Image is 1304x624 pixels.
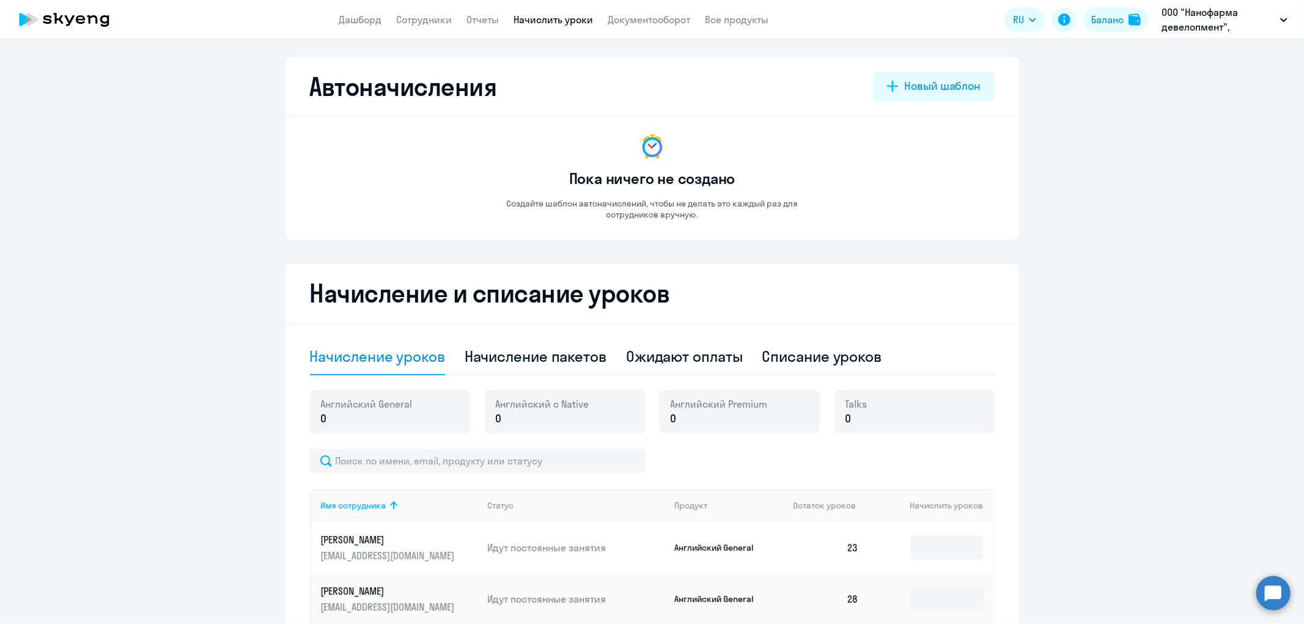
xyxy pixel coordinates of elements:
div: Начисление уроков [310,347,445,366]
h3: Пока ничего не создано [569,169,735,188]
img: balance [1129,13,1141,26]
span: 0 [496,411,502,427]
div: Продукт [674,500,783,511]
span: RU [1013,12,1024,27]
p: Английский General [674,542,766,553]
span: Остаток уроков [793,500,856,511]
div: Списание уроков [762,347,882,366]
div: Баланс [1091,12,1124,27]
span: Talks [845,397,867,411]
a: Сотрудники [397,13,452,26]
span: Английский с Native [496,397,589,411]
button: Новый шаблон [874,72,994,101]
div: Имя сотрудника [321,500,386,511]
p: ООО "Нанофарма девелопмент", НАНОФАРМА ДЕВЕЛОПМЕНТ, ООО [1162,5,1275,34]
p: [PERSON_NAME] [321,533,458,546]
img: no-data [638,132,667,161]
div: Ожидают оплаты [626,347,743,366]
span: 0 [321,411,327,427]
h2: Автоначисления [310,72,497,101]
p: [PERSON_NAME] [321,584,458,598]
button: ООО "Нанофарма девелопмент", НАНОФАРМА ДЕВЕЛОПМЕНТ, ООО [1155,5,1294,34]
p: [EMAIL_ADDRESS][DOMAIN_NAME] [321,549,458,562]
button: RU [1004,7,1045,32]
h2: Начисление и списание уроков [310,279,995,308]
div: Остаток уроков [793,500,869,511]
div: Новый шаблон [904,78,981,94]
th: Начислить уроков [868,489,993,522]
a: Документооборот [608,13,691,26]
p: Создайте шаблон автоначислений, чтобы не делать это каждый раз для сотрудников вручную. [481,198,823,220]
div: Статус [487,500,665,511]
div: Имя сотрудника [321,500,478,511]
div: Статус [487,500,514,511]
span: 0 [845,411,852,427]
p: Английский General [674,593,766,604]
span: 0 [671,411,677,427]
a: Все продукты [705,13,769,26]
a: Начислить уроки [514,13,594,26]
input: Поиск по имени, email, продукту или статусу [310,449,645,473]
a: Отчеты [467,13,499,26]
div: Начисление пакетов [465,347,606,366]
p: Идут постоянные занятия [487,541,665,554]
button: Балансbalance [1084,7,1148,32]
a: [PERSON_NAME][EMAIL_ADDRESS][DOMAIN_NAME] [321,584,478,614]
td: 23 [783,522,869,573]
span: Английский Premium [671,397,768,411]
a: [PERSON_NAME][EMAIL_ADDRESS][DOMAIN_NAME] [321,533,478,562]
p: Идут постоянные занятия [487,592,665,606]
div: Продукт [674,500,707,511]
span: Английский General [321,397,413,411]
p: [EMAIL_ADDRESS][DOMAIN_NAME] [321,600,458,614]
a: Дашборд [339,13,382,26]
